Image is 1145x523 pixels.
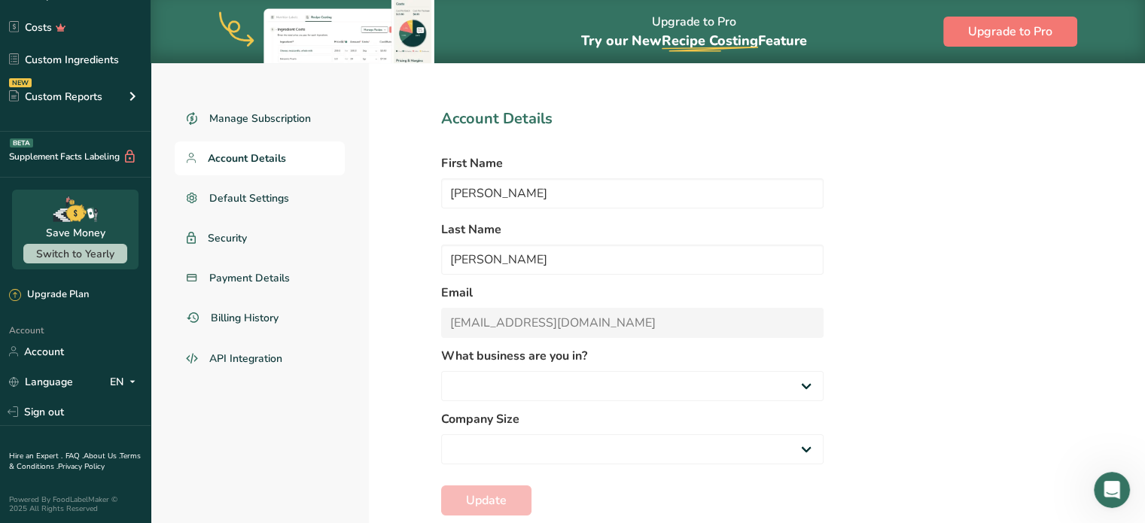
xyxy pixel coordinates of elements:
[209,111,311,126] span: Manage Subscription
[175,102,345,135] a: Manage Subscription
[441,410,824,428] label: Company Size
[9,495,142,513] div: Powered By FoodLabelMaker © 2025 All Rights Reserved
[209,351,282,366] span: API Integration
[208,230,247,246] span: Security
[441,347,824,365] label: What business are you in?
[208,151,286,166] span: Account Details
[209,190,289,206] span: Default Settings
[46,225,105,241] div: Save Money
[175,181,345,215] a: Default Settings
[175,261,345,295] a: Payment Details
[9,89,102,105] div: Custom Reports
[466,491,507,509] span: Update
[1094,472,1130,508] iframe: Intercom live chat
[175,221,345,255] a: Security
[943,17,1077,47] button: Upgrade to Pro
[441,220,824,239] label: Last Name
[9,369,73,395] a: Language
[9,451,141,472] a: Terms & Conditions .
[441,485,531,515] button: Update
[65,451,84,461] a: FAQ .
[662,32,758,50] span: Recipe Costing
[441,284,824,302] label: Email
[441,154,824,172] label: First Name
[175,141,345,175] a: Account Details
[9,287,89,303] div: Upgrade Plan
[9,78,32,87] div: NEW
[10,138,33,147] div: BETA
[209,270,290,286] span: Payment Details
[58,461,105,472] a: Privacy Policy
[36,247,114,261] span: Switch to Yearly
[84,451,120,461] a: About Us .
[110,372,142,391] div: EN
[175,341,345,377] a: API Integration
[175,301,345,335] a: Billing History
[581,32,807,50] span: Try our New Feature
[211,310,279,326] span: Billing History
[23,244,127,263] button: Switch to Yearly
[581,1,807,63] div: Upgrade to Pro
[9,451,62,461] a: Hire an Expert .
[968,23,1052,41] span: Upgrade to Pro
[441,108,824,130] h1: Account Details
